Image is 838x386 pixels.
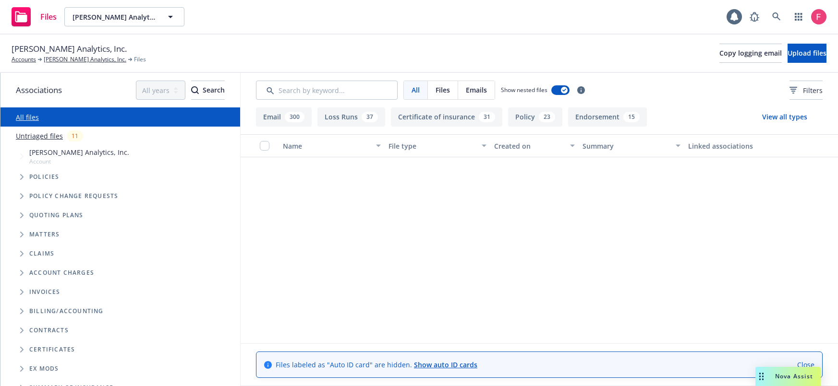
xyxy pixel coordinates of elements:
a: Report a Bug [745,7,764,26]
div: Created on [494,141,564,151]
svg: Search [191,86,199,94]
span: Files [134,55,146,64]
span: Claims [29,251,54,257]
span: Upload files [788,48,826,58]
span: Contracts [29,328,69,333]
span: Account charges [29,270,94,276]
button: Filters [789,81,823,100]
div: Name [283,141,370,151]
a: Close [797,360,814,370]
span: Invoices [29,289,61,295]
img: photo [811,9,826,24]
span: Matters [29,232,60,237]
button: Copy logging email [719,44,782,63]
div: 37 [362,112,378,122]
button: [PERSON_NAME] Analytics, Inc. [64,7,184,26]
div: 15 [623,112,640,122]
button: Email [256,107,312,127]
span: Show nested files [501,86,547,94]
span: Filters [803,85,823,95]
button: View all types [747,107,823,127]
button: Upload files [788,44,826,63]
a: Files [8,3,61,30]
span: Associations [16,84,62,96]
span: [PERSON_NAME] Analytics, Inc. [29,147,129,157]
span: Copy logging email [719,48,782,58]
span: Files [40,13,57,21]
a: Search [767,7,786,26]
span: Nova Assist [775,372,813,380]
button: SearchSearch [191,81,225,100]
span: [PERSON_NAME] Analytics, Inc. [12,43,127,55]
span: [PERSON_NAME] Analytics, Inc. [73,12,156,22]
a: Accounts [12,55,36,64]
span: Account [29,157,129,165]
a: Untriaged files [16,131,63,141]
button: Nova Assist [755,367,821,386]
span: Filters [789,85,823,95]
div: Tree Example [0,145,240,302]
div: Search [191,81,225,99]
span: Files labeled as "Auto ID card" are hidden. [276,360,477,370]
button: Loss Runs [317,107,385,127]
div: 23 [539,112,555,122]
input: Search by keyword... [256,81,398,100]
span: Quoting plans [29,212,84,218]
div: Linked associations [688,141,786,151]
button: Name [279,134,385,157]
button: File type [385,134,490,157]
span: Policies [29,174,60,180]
div: Summary [583,141,670,151]
span: Policy change requests [29,193,118,199]
button: Certificate of insurance [391,107,502,127]
button: Endorsement [568,107,647,127]
button: Policy [508,107,562,127]
span: All [412,85,420,95]
button: Summary [579,134,684,157]
span: Certificates [29,347,75,352]
a: All files [16,113,39,122]
div: 11 [67,130,83,141]
span: Emails [466,85,487,95]
a: Show auto ID cards [414,360,477,369]
div: 300 [285,112,304,122]
button: Linked associations [684,134,790,157]
div: Drag to move [755,367,767,386]
div: 31 [479,112,495,122]
span: Billing/Accounting [29,308,104,314]
span: Files [436,85,450,95]
a: [PERSON_NAME] Analytics, Inc. [44,55,126,64]
span: Ex Mods [29,366,59,372]
button: Created on [490,134,578,157]
a: Switch app [789,7,808,26]
div: File type [389,141,476,151]
input: Select all [260,141,269,151]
